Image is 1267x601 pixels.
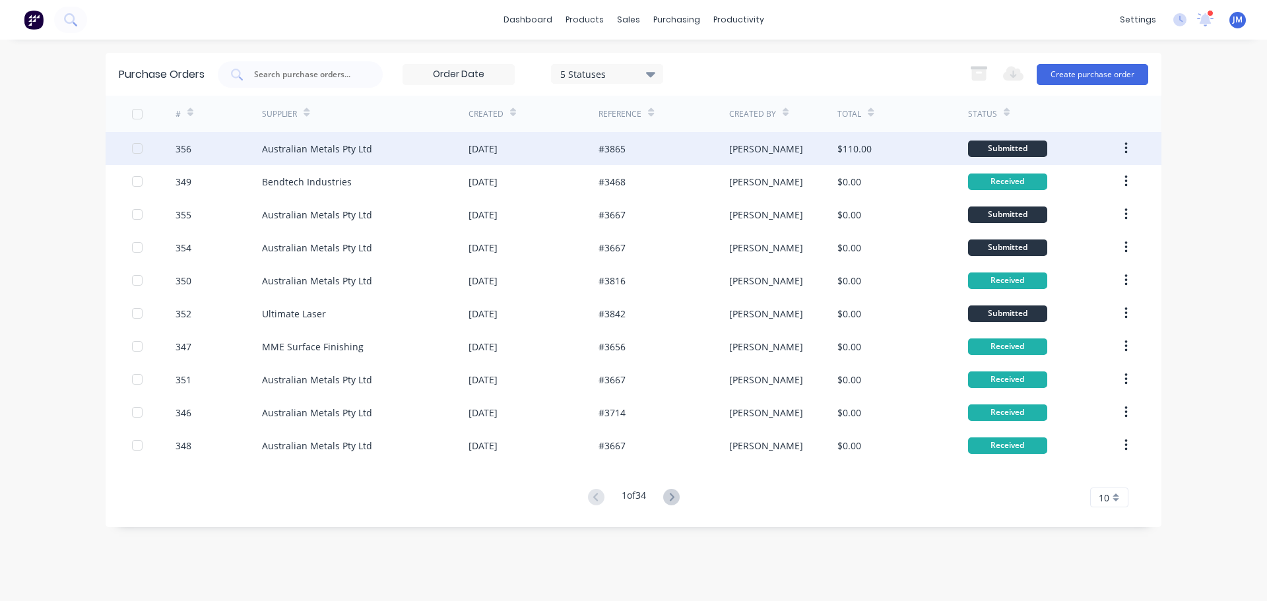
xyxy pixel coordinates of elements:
[968,404,1047,421] div: Received
[599,406,626,420] div: #3714
[837,340,861,354] div: $0.00
[837,406,861,420] div: $0.00
[403,65,514,84] input: Order Date
[968,108,997,120] div: Status
[262,274,372,288] div: Australian Metals Pty Ltd
[729,307,803,321] div: [PERSON_NAME]
[262,175,352,189] div: Bendtech Industries
[119,67,205,82] div: Purchase Orders
[707,10,771,30] div: productivity
[262,373,372,387] div: Australian Metals Pty Ltd
[968,272,1047,289] div: Received
[729,439,803,453] div: [PERSON_NAME]
[497,10,559,30] a: dashboard
[262,241,372,255] div: Australian Metals Pty Ltd
[729,340,803,354] div: [PERSON_NAME]
[469,439,498,453] div: [DATE]
[837,108,861,120] div: Total
[837,208,861,222] div: $0.00
[469,241,498,255] div: [DATE]
[729,373,803,387] div: [PERSON_NAME]
[729,108,776,120] div: Created By
[968,338,1047,355] div: Received
[837,241,861,255] div: $0.00
[837,373,861,387] div: $0.00
[1099,491,1109,505] span: 10
[599,439,626,453] div: #3667
[176,373,191,387] div: 351
[176,406,191,420] div: 346
[968,371,1047,388] div: Received
[469,175,498,189] div: [DATE]
[469,340,498,354] div: [DATE]
[176,439,191,453] div: 348
[599,340,626,354] div: #3656
[559,10,610,30] div: products
[469,373,498,387] div: [DATE]
[560,67,655,80] div: 5 Statuses
[176,142,191,156] div: 356
[262,142,372,156] div: Australian Metals Pty Ltd
[176,274,191,288] div: 350
[599,373,626,387] div: #3667
[968,239,1047,256] div: Submitted
[610,10,647,30] div: sales
[469,274,498,288] div: [DATE]
[837,439,861,453] div: $0.00
[262,439,372,453] div: Australian Metals Pty Ltd
[968,141,1047,157] div: Submitted
[176,208,191,222] div: 355
[837,175,861,189] div: $0.00
[469,142,498,156] div: [DATE]
[837,142,872,156] div: $110.00
[469,406,498,420] div: [DATE]
[647,10,707,30] div: purchasing
[837,307,861,321] div: $0.00
[599,142,626,156] div: #3865
[469,208,498,222] div: [DATE]
[469,108,504,120] div: Created
[599,175,626,189] div: #3468
[1113,10,1163,30] div: settings
[729,406,803,420] div: [PERSON_NAME]
[599,108,641,120] div: Reference
[599,241,626,255] div: #3667
[262,406,372,420] div: Australian Metals Pty Ltd
[599,208,626,222] div: #3667
[262,340,364,354] div: MME Surface Finishing
[1233,14,1243,26] span: JM
[729,175,803,189] div: [PERSON_NAME]
[176,241,191,255] div: 354
[837,274,861,288] div: $0.00
[262,108,297,120] div: Supplier
[176,340,191,354] div: 347
[622,488,646,507] div: 1 of 34
[599,274,626,288] div: #3816
[24,10,44,30] img: Factory
[176,307,191,321] div: 352
[176,108,181,120] div: #
[729,274,803,288] div: [PERSON_NAME]
[1037,64,1148,85] button: Create purchase order
[599,307,626,321] div: #3842
[729,241,803,255] div: [PERSON_NAME]
[469,307,498,321] div: [DATE]
[968,305,1047,322] div: Submitted
[253,68,362,81] input: Search purchase orders...
[968,206,1047,223] div: Submitted
[729,142,803,156] div: [PERSON_NAME]
[968,437,1047,454] div: Received
[262,208,372,222] div: Australian Metals Pty Ltd
[176,175,191,189] div: 349
[729,208,803,222] div: [PERSON_NAME]
[968,174,1047,190] div: Received
[262,307,326,321] div: Ultimate Laser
